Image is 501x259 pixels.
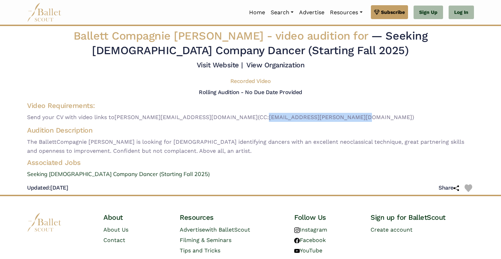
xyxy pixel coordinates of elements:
a: Create account [371,226,413,233]
img: logo [27,213,62,232]
img: youtube logo [294,248,300,254]
span: Video Requirements: [27,101,95,110]
a: Sign Up [414,6,443,19]
a: Home [246,5,268,20]
a: Log In [449,6,474,19]
a: Instagram [294,226,327,233]
a: About Us [103,226,128,233]
h5: Share [439,184,459,192]
span: The BallettCompagnie [PERSON_NAME] is looking for [DEMOGRAPHIC_DATA] identifying dancers with an ... [27,137,474,155]
h4: Resources [180,213,283,222]
a: YouTube [294,247,322,254]
a: Search [268,5,296,20]
h4: Sign up for BalletScout [371,213,474,222]
span: — Seeking [DEMOGRAPHIC_DATA] Company Dancer (Starting Fall 2025) [92,29,427,57]
span: Subscribe [381,8,405,16]
h5: Rolling Audition - No Due Date Provided [199,89,302,95]
a: Filming & Seminars [180,237,231,243]
span: Ballett Compagnie [PERSON_NAME] - [74,29,372,42]
h5: Recorded Video [230,78,271,85]
a: Contact [103,237,125,243]
h4: Audition Description [27,126,474,135]
a: View Organization [246,61,304,69]
a: Advertise [296,5,327,20]
img: instagram logo [294,227,300,233]
h5: [DATE] [27,184,68,192]
a: Tips and Tricks [180,247,220,254]
h4: Associated Jobs [22,158,479,167]
span: video audition for [275,29,368,42]
img: facebook logo [294,238,300,243]
a: Resources [327,5,365,20]
span: with BalletScout [205,226,250,233]
a: Seeking [DEMOGRAPHIC_DATA] Company Dancer (Starting Fall 2025) [22,170,479,179]
a: Advertisewith BalletScout [180,226,250,233]
h4: Follow Us [294,213,359,222]
h4: About [103,213,169,222]
a: Visit Website | [197,61,243,69]
a: Facebook [294,237,326,243]
a: Subscribe [371,5,408,19]
span: Updated: [27,184,50,191]
span: Send your CV with video links to [PERSON_NAME][EMAIL_ADDRESS][DOMAIN_NAME] (CC: [EMAIL_ADDRESS][P... [27,113,474,122]
img: gem.svg [374,8,380,16]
